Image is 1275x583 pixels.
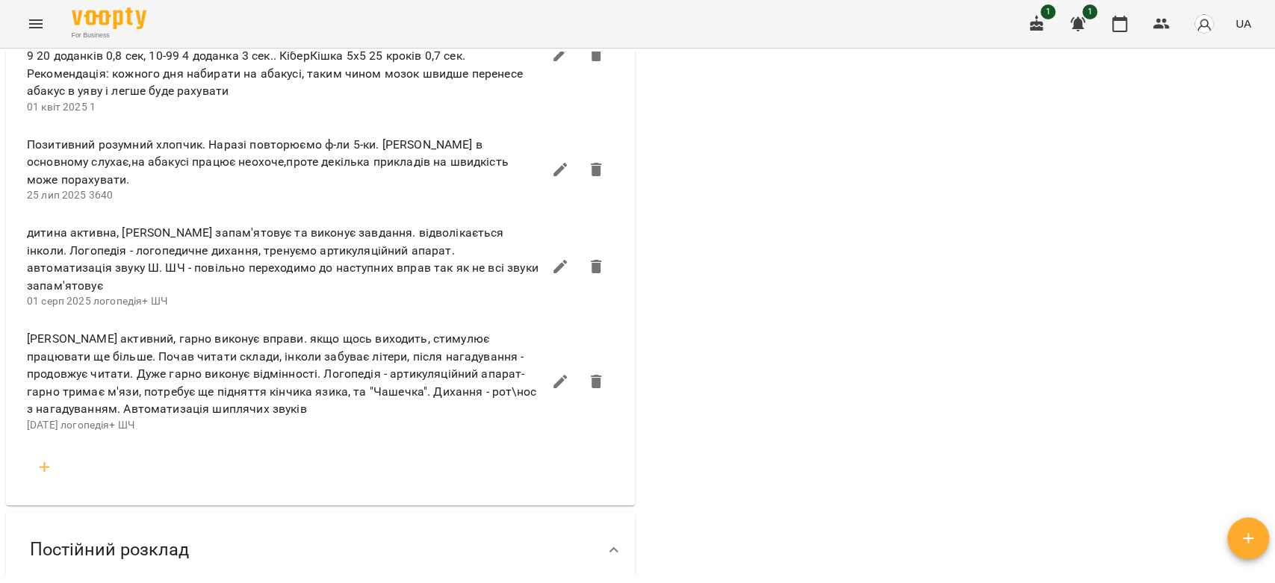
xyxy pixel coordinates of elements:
[27,330,542,418] span: [PERSON_NAME] активний, гарно виконує вправи. якщо щось виходить, стимулює працювати ще більше. П...
[72,7,146,29] img: Voopty Logo
[27,189,113,201] span: 25 лип 2025 3640
[1040,4,1055,19] span: 1
[27,101,96,113] span: 01 квіт 2025 1
[27,224,542,294] span: дитина активна, [PERSON_NAME] запам'ятовує та виконує завдання. відволікається інколи. Логопедія ...
[1194,13,1214,34] img: avatar_s.png
[1082,4,1097,19] span: 1
[30,538,189,561] span: Постійний розклад
[1229,10,1257,37] button: UA
[27,136,542,189] span: Позитивний розумний хлопчик. Наразі повторюємо ф-ли 5-ки. [PERSON_NAME] в основному слухає,на аба...
[1235,16,1251,31] span: UA
[27,295,167,307] span: 01 серп 2025 логопедія+ ШЧ
[27,419,134,431] span: [DATE] логопедія+ ШЧ
[72,31,146,40] span: For Business
[18,6,54,42] button: Menu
